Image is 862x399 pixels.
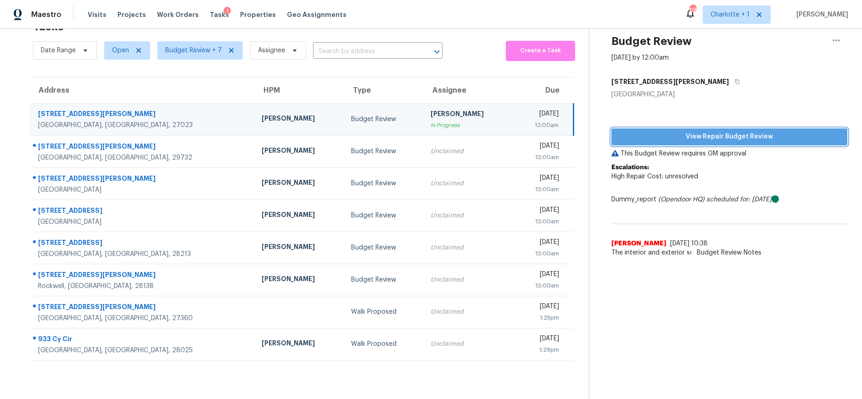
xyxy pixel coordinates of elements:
div: 12:00am [520,185,559,194]
div: [GEOGRAPHIC_DATA], [GEOGRAPHIC_DATA], 27023 [38,121,247,130]
div: Budget Review [351,275,416,284]
div: [DATE] [520,302,559,313]
h2: Budget Review [611,37,692,46]
div: 933 Cy Cir [38,334,247,346]
div: [STREET_ADDRESS] [38,206,247,217]
div: [PERSON_NAME] [262,146,336,157]
div: Unclaimed [431,275,505,284]
span: Projects [118,10,146,19]
div: [GEOGRAPHIC_DATA], [GEOGRAPHIC_DATA], 29732 [38,153,247,162]
span: [PERSON_NAME] [793,10,848,19]
div: 12:00am [520,217,559,226]
div: [STREET_ADDRESS][PERSON_NAME] [38,109,247,121]
div: [STREET_ADDRESS][PERSON_NAME] [38,174,247,185]
div: 1:25pm [520,313,559,322]
div: [GEOGRAPHIC_DATA], [GEOGRAPHIC_DATA], 28213 [38,249,247,259]
div: 68 [689,6,696,15]
div: [PERSON_NAME] [262,274,336,286]
th: HPM [254,78,344,103]
b: Escalations: [611,164,649,171]
div: Rockwell, [GEOGRAPHIC_DATA], 28138 [38,282,247,291]
span: Tasks [210,11,229,18]
div: [PERSON_NAME] [262,210,336,222]
div: In Progress [431,121,505,130]
span: [PERSON_NAME] [611,239,666,248]
div: [GEOGRAPHIC_DATA] [38,217,247,227]
span: Date Range [41,46,76,55]
span: View Repair Budget Review [619,131,840,143]
div: [GEOGRAPHIC_DATA] [38,185,247,194]
div: Budget Review [351,179,416,188]
span: High Repair Cost: unresolved [611,173,698,180]
div: [STREET_ADDRESS][PERSON_NAME] [38,142,247,153]
div: [STREET_ADDRESS] [38,238,247,249]
div: Budget Review [351,115,416,124]
div: [PERSON_NAME] [431,109,505,121]
div: [PERSON_NAME] [262,178,336,189]
span: Assignee [258,46,285,55]
div: [DATE] [520,270,559,281]
span: Open [112,46,129,55]
th: Assignee [423,78,513,103]
div: Unclaimed [431,243,505,252]
div: [STREET_ADDRESS][PERSON_NAME] [38,270,247,282]
div: Unclaimed [431,147,505,156]
div: Unclaimed [431,179,505,188]
div: 12:00am [520,153,559,162]
h5: [STREET_ADDRESS][PERSON_NAME] [611,77,729,86]
div: [GEOGRAPHIC_DATA], [GEOGRAPHIC_DATA], 28025 [38,346,247,355]
div: 12:00am [520,121,559,130]
i: scheduled for: [DATE] [706,196,772,203]
div: Unclaimed [431,339,505,349]
h2: Tasks [33,22,64,31]
div: 1 [224,7,231,16]
button: Open [431,45,443,58]
div: [STREET_ADDRESS][PERSON_NAME] [38,302,247,314]
div: Budget Review [351,243,416,252]
input: Search by address [313,44,417,59]
div: Unclaimed [431,211,505,220]
span: Create a Task [510,45,570,56]
span: Geo Assignments [287,10,347,19]
span: Budget Review + 7 [165,46,222,55]
div: [DATE] [520,238,559,249]
span: Properties [240,10,276,19]
div: 1:29pm [520,345,559,355]
button: Copy Address [729,73,741,90]
th: Due [513,78,573,103]
div: [PERSON_NAME] [262,114,336,125]
div: [PERSON_NAME] [262,242,336,254]
i: (Opendoor HQ) [658,196,705,203]
div: Walk Proposed [351,339,416,349]
span: Budget Review Notes [691,248,767,257]
button: Create a Task [506,41,575,61]
div: 12:00am [520,281,559,290]
div: Budget Review [351,211,416,220]
th: Type [344,78,423,103]
div: [GEOGRAPHIC_DATA], [GEOGRAPHIC_DATA], 27360 [38,314,247,323]
span: [DATE] 10:38 [670,240,708,247]
span: Charlotte + 1 [711,10,750,19]
span: Maestro [31,10,62,19]
div: Budget Review [351,147,416,156]
span: Visits [88,10,106,19]
button: View Repair Budget Review [611,128,847,145]
div: [DATE] [520,205,559,217]
span: The interior and exterior scope has been added. [611,248,847,257]
div: [GEOGRAPHIC_DATA] [611,90,847,99]
div: [PERSON_NAME] [262,338,336,350]
th: Address [29,78,254,103]
div: [DATE] [520,141,559,153]
span: Work Orders [157,10,199,19]
div: [DATE] [520,334,559,345]
p: This Budget Review requires GM approval [611,149,847,158]
div: [DATE] [520,109,559,121]
div: [DATE] [520,173,559,185]
div: Dummy_report [611,195,847,204]
div: 12:00am [520,249,559,258]
div: [DATE] by 12:00am [611,53,669,62]
div: Unclaimed [431,307,505,316]
div: Walk Proposed [351,307,416,316]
